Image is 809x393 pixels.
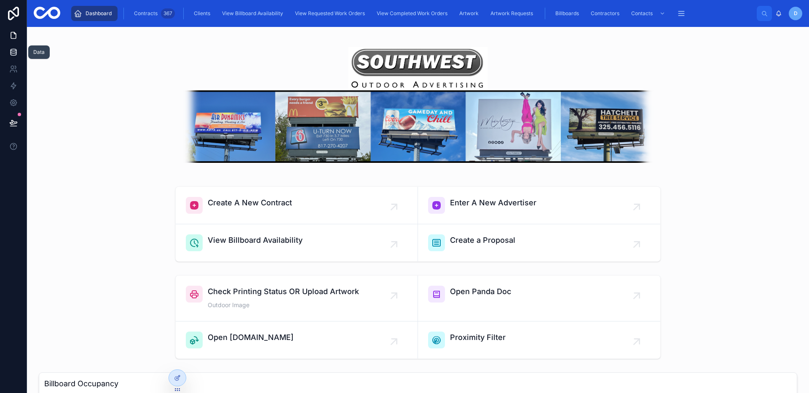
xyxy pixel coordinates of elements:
a: Create a Proposal [418,224,660,261]
a: View Requested Work Orders [291,6,371,21]
a: Open Panda Doc [418,276,660,321]
span: Contracts [134,10,158,17]
span: Clients [194,10,210,17]
span: Create A New Contract [208,197,292,209]
a: Clients [190,6,216,21]
a: Artwork Requests [486,6,539,21]
a: Contractors [587,6,625,21]
span: Create a Proposal [450,234,515,246]
a: Contracts367 [130,6,177,21]
a: Open [DOMAIN_NAME] [176,321,418,358]
span: Outdoor Image [208,301,359,309]
a: View Billboard Availability [218,6,289,21]
span: D [794,10,798,17]
a: View Completed Work Orders [372,6,453,21]
a: Billboards [551,6,585,21]
div: scrollable content [67,4,757,23]
a: Create A New Contract [176,187,418,224]
span: Dashboard [86,10,112,17]
span: View Requested Work Orders [295,10,365,17]
span: View Completed Work Orders [377,10,447,17]
span: Open Panda Doc [450,286,511,297]
a: Enter A New Advertiser [418,187,660,224]
span: Contacts [631,10,653,17]
span: View Billboard Availability [208,234,303,246]
a: Dashboard [71,6,118,21]
div: Data [33,49,45,56]
span: Artwork [459,10,479,17]
span: View Billboard Availability [222,10,283,17]
a: Contacts [627,6,670,21]
span: Artwork Requests [490,10,533,17]
span: Billboards [555,10,579,17]
div: 367 [161,8,175,19]
a: View Billboard Availability [176,224,418,261]
a: Artwork [455,6,485,21]
span: Open [DOMAIN_NAME] [208,332,294,343]
span: Proximity Filter [450,332,506,343]
img: 25921-BILLBOARD-BANNER.png [175,47,661,163]
a: Check Printing Status OR Upload ArtworkOutdoor Image [176,276,418,321]
span: Contractors [591,10,619,17]
h3: Billboard Occupancy [44,378,792,390]
span: Check Printing Status OR Upload Artwork [208,286,359,297]
span: Enter A New Advertiser [450,197,536,209]
img: App logo [34,7,60,20]
a: Proximity Filter [418,321,660,358]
